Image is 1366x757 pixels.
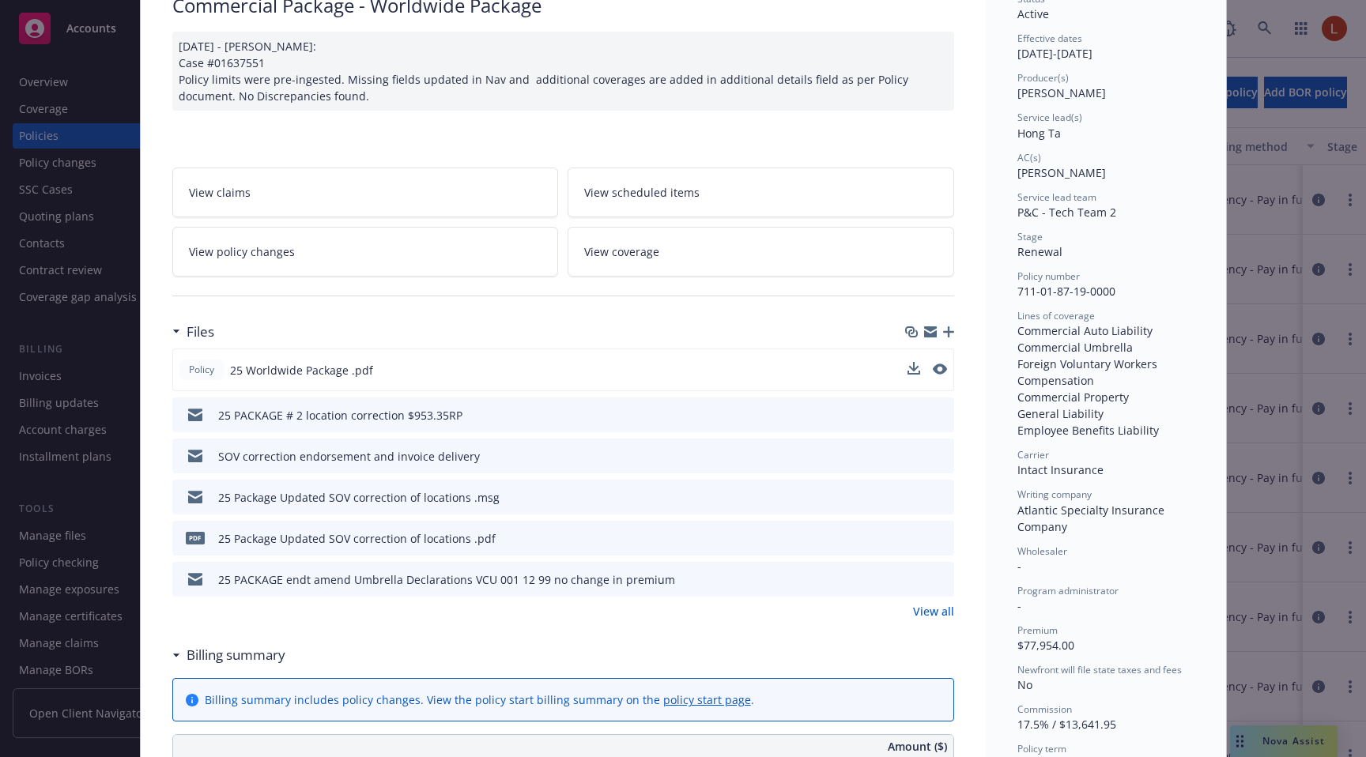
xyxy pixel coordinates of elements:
button: preview file [934,407,948,424]
span: Premium [1017,623,1058,637]
button: preview file [934,489,948,506]
div: 25 Package Updated SOV correction of locations .msg [218,489,500,506]
button: preview file [933,363,947,375]
a: View coverage [568,227,954,277]
span: 25 Worldwide Package .pdf [230,362,373,378]
button: preview file [934,571,948,588]
span: - [1017,559,1021,574]
span: - [1017,598,1021,613]
div: Commercial Auto Liability [1017,322,1194,339]
span: Policy term [1017,742,1066,755]
div: Commercial Property [1017,389,1194,405]
h3: Billing summary [187,645,285,665]
h3: Files [187,322,214,342]
span: Renewal [1017,244,1062,259]
span: pdf [186,532,205,544]
span: View scheduled items [584,184,700,201]
span: [PERSON_NAME] [1017,165,1106,180]
span: Wholesaler [1017,544,1067,558]
span: [PERSON_NAME] [1017,85,1106,100]
a: View all [913,603,954,620]
button: download file [908,448,921,465]
button: preview file [934,530,948,547]
span: No [1017,677,1032,692]
div: 25 PACKAGE endt amend Umbrella Declarations VCU 001 12 99 no change in premium [218,571,675,588]
div: 25 Package Updated SOV correction of locations .pdf [218,530,496,547]
span: Carrier [1017,448,1049,461]
span: Active [1017,6,1049,21]
div: Files [172,322,214,342]
button: download file [908,489,921,506]
button: download file [908,407,921,424]
span: Writing company [1017,488,1092,501]
span: Producer(s) [1017,71,1069,85]
span: Atlantic Specialty Insurance Company [1017,503,1168,534]
span: Hong Ta [1017,126,1061,141]
span: Commission [1017,702,1072,716]
button: preview file [934,448,948,465]
span: Lines of coverage [1017,309,1095,322]
span: Policy [186,363,217,377]
a: View policy changes [172,227,559,277]
span: View policy changes [189,243,295,260]
span: View claims [189,184,251,201]
span: Policy number [1017,269,1080,283]
a: View scheduled items [568,168,954,217]
div: Commercial Umbrella [1017,339,1194,356]
a: policy start page [663,692,751,707]
button: preview file [933,362,947,378]
div: [DATE] - [PERSON_NAME]: Case #01637551 Policy limits were pre-ingested. Missing fields updated in... [172,32,954,111]
span: Newfront will file state taxes and fees [1017,663,1182,676]
span: Service lead team [1017,190,1096,204]
span: Amount ($) [888,738,947,755]
a: View claims [172,168,559,217]
div: General Liability [1017,405,1194,422]
div: SOV correction endorsement and invoice delivery [218,448,480,465]
span: Service lead(s) [1017,111,1082,124]
span: P&C - Tech Team 2 [1017,205,1116,220]
div: 25 PACKAGE # 2 location correction $953.35RP [218,407,462,424]
button: download file [908,530,921,547]
span: Intact Insurance [1017,462,1104,477]
span: Effective dates [1017,32,1082,45]
span: Stage [1017,230,1043,243]
span: 711-01-87-19-0000 [1017,284,1115,299]
div: Billing summary [172,645,285,665]
span: AC(s) [1017,151,1041,164]
span: View coverage [584,243,659,260]
div: Billing summary includes policy changes. View the policy start billing summary on the . [205,691,754,708]
div: Employee Benefits Liability [1017,422,1194,439]
div: Foreign Voluntary Workers Compensation [1017,356,1194,389]
div: [DATE] - [DATE] [1017,32,1194,62]
button: download file [908,362,920,378]
span: 17.5% / $13,641.95 [1017,717,1116,732]
button: download file [908,362,920,375]
span: Program administrator [1017,584,1119,597]
button: download file [908,571,921,588]
span: $77,954.00 [1017,638,1074,653]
